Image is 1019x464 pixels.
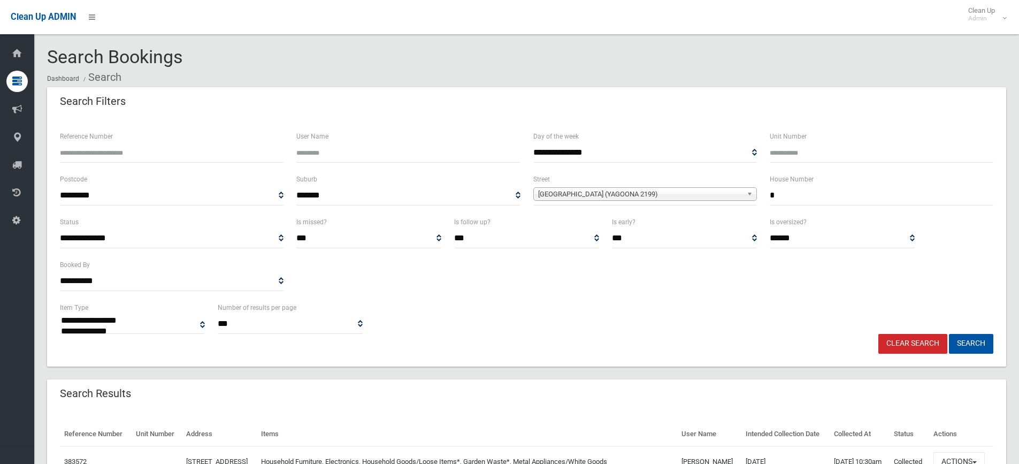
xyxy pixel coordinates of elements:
label: Postcode [60,173,87,185]
header: Search Filters [47,91,139,112]
label: Is oversized? [770,216,807,228]
th: Status [890,422,929,446]
th: Items [257,422,677,446]
li: Search [81,67,121,87]
th: Address [182,422,257,446]
th: User Name [677,422,741,446]
span: [GEOGRAPHIC_DATA] (YAGOONA 2199) [538,188,742,201]
span: Clean Up [963,6,1006,22]
label: Is missed? [296,216,327,228]
label: Reference Number [60,131,113,142]
label: Booked By [60,259,90,271]
label: Day of the week [533,131,579,142]
th: Unit Number [132,422,182,446]
label: User Name [296,131,328,142]
span: Search Bookings [47,46,183,67]
span: Clean Up ADMIN [11,12,76,22]
small: Admin [968,14,995,22]
th: Intended Collection Date [741,422,830,446]
header: Search Results [47,383,144,404]
label: Suburb [296,173,317,185]
button: Search [949,334,993,354]
th: Collected At [830,422,890,446]
a: Dashboard [47,75,79,82]
label: Status [60,216,79,228]
label: Item Type [60,302,88,314]
label: Street [533,173,550,185]
label: House Number [770,173,814,185]
a: Clear Search [878,334,947,354]
label: Unit Number [770,131,807,142]
label: Is early? [612,216,635,228]
th: Actions [929,422,993,446]
th: Reference Number [60,422,132,446]
label: Number of results per page [218,302,296,314]
label: Is follow up? [454,216,491,228]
